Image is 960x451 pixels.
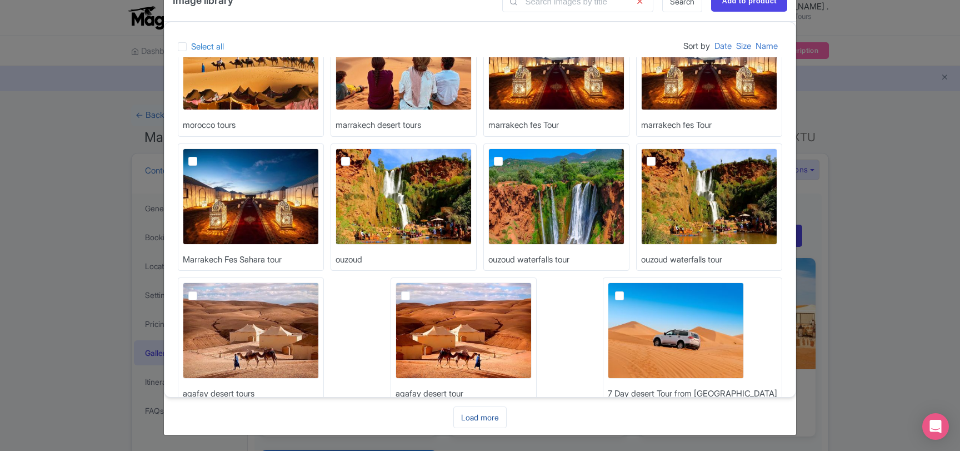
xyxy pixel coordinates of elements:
img: v8c0h10fhseqcnljhx0z.jpg [336,14,472,110]
div: ouzoud waterfalls tour [488,254,569,266]
div: agafay desert tours [183,388,254,400]
img: agafay_desert_tour_zbsi7r.jpg [396,283,532,379]
label: Select all [191,41,224,53]
span: Sort by [683,36,710,57]
div: 7 Day desert Tour from [GEOGRAPHIC_DATA] [608,388,777,400]
div: Open Intercom Messenger [922,413,949,440]
div: morocco tours [183,119,236,132]
div: ouzoud waterfalls tour [641,254,722,266]
img: agafay-camel-ride_zlfrtn.webp [183,283,319,379]
div: Marrakech Fes Sahara tour [183,254,282,266]
img: lolfwjyupwfhcrwbqh9j.jpg [183,14,319,110]
a: Size [736,36,751,57]
img: y77su3a0i02nwwumcklf.jpg [488,148,624,245]
a: Load more [453,407,507,428]
img: 7_Day_desert_Tour_from_Casablanca_p8qh3r.jpg [608,283,744,379]
img: yagfimctxyanx8p6oj29.jpg [488,14,624,110]
img: i7iuqhj1widxl4jhrcie.jpg [183,148,319,245]
a: Name [756,36,778,57]
div: marrakech fes Tour [641,119,712,132]
div: ouzoud [336,254,362,266]
img: kefhj6gxctdxo3x8a4kq.psd [641,14,777,110]
div: marrakech fes Tour [488,119,559,132]
div: marrakech desert tours [336,119,421,132]
div: agafay desert tour [396,388,463,400]
img: uyh0bioysfebzs3tfzib.jpg [336,148,472,245]
img: ouzoud-waterfalls-tour_cwoel5.jpg [641,148,777,245]
a: Date [714,36,732,57]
